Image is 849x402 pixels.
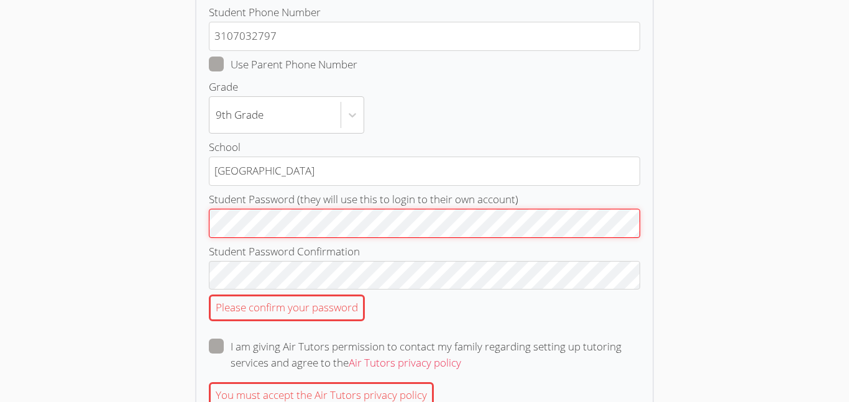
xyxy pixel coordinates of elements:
[209,261,640,290] input: Student Password ConfirmationPlease confirm your password
[349,355,461,370] a: Air Tutors privacy policy
[209,5,321,19] span: Student Phone Number
[209,157,640,186] input: School
[209,295,365,321] div: Please confirm your password
[216,106,264,124] div: 9th Grade
[209,22,640,51] input: Student Phone Number
[209,209,640,238] input: Student Password (they will use this to login to their own account)
[209,80,238,94] span: Grade
[209,57,357,73] label: Use Parent Phone Number
[209,140,241,154] span: School
[209,339,640,371] label: I am giving Air Tutors permission to contact my family regarding setting up tutoring services and...
[209,192,518,206] span: Student Password (they will use this to login to their own account)
[209,244,360,258] span: Student Password Confirmation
